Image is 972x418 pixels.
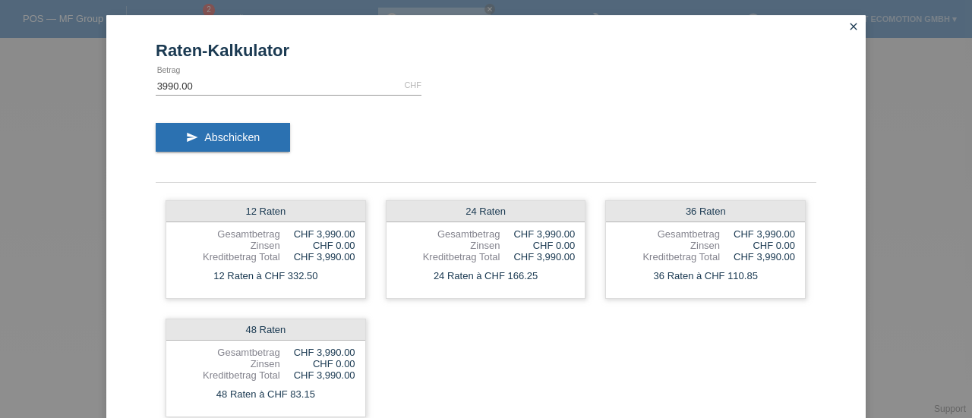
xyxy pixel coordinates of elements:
div: 12 Raten à CHF 332.50 [166,266,365,286]
div: CHF 3,990.00 [280,251,355,262]
div: CHF 0.00 [720,240,795,251]
div: Kreditbetrag Total [176,251,280,262]
div: Zinsen [396,240,500,251]
div: CHF 0.00 [280,358,355,369]
button: send Abschicken [156,123,290,152]
div: CHF 3,990.00 [280,347,355,358]
div: Zinsen [616,240,720,251]
i: send [186,131,198,143]
div: Gesamtbetrag [176,347,280,358]
div: CHF 3,990.00 [720,228,795,240]
div: CHF 3,990.00 [280,369,355,381]
div: 48 Raten à CHF 83.15 [166,385,365,404]
div: Kreditbetrag Total [616,251,720,262]
div: 48 Raten [166,319,365,341]
div: CHF 3,990.00 [280,228,355,240]
div: Gesamtbetrag [176,228,280,240]
div: CHF 3,990.00 [500,228,575,240]
span: Abschicken [204,131,260,143]
div: CHF 3,990.00 [720,251,795,262]
div: Zinsen [176,240,280,251]
div: 36 Raten à CHF 110.85 [606,266,805,286]
i: close [847,20,860,33]
div: CHF 3,990.00 [500,251,575,262]
div: CHF [404,80,421,90]
a: close [844,19,863,36]
div: Gesamtbetrag [616,228,720,240]
div: 36 Raten [606,201,805,222]
div: Kreditbetrag Total [176,369,280,381]
div: 24 Raten [387,201,585,222]
div: Gesamtbetrag [396,228,500,240]
div: Zinsen [176,358,280,369]
div: Kreditbetrag Total [396,251,500,262]
h1: Raten-Kalkulator [156,41,816,60]
div: CHF 0.00 [280,240,355,251]
div: CHF 0.00 [500,240,575,251]
div: 12 Raten [166,201,365,222]
div: 24 Raten à CHF 166.25 [387,266,585,286]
